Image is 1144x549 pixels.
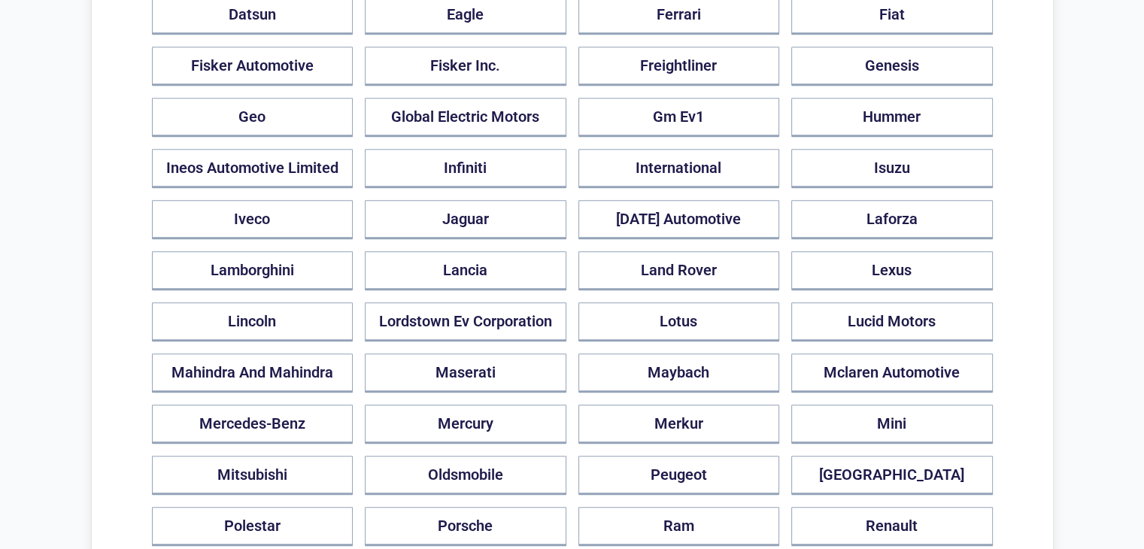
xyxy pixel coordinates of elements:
[791,251,993,290] button: Lexus
[791,302,993,341] button: Lucid Motors
[152,98,354,137] button: Geo
[365,47,566,86] button: Fisker Inc.
[578,456,780,495] button: Peugeot
[152,251,354,290] button: Lamborghini
[791,507,993,546] button: Renault
[365,98,566,137] button: Global Electric Motors
[578,353,780,393] button: Maybach
[152,149,354,188] button: Ineos Automotive Limited
[791,98,993,137] button: Hummer
[152,507,354,546] button: Polestar
[152,353,354,393] button: Mahindra And Mahindra
[152,405,354,444] button: Mercedes-Benz
[152,47,354,86] button: Fisker Automotive
[578,405,780,444] button: Merkur
[365,456,566,495] button: Oldsmobile
[365,405,566,444] button: Mercury
[365,353,566,393] button: Maserati
[578,507,780,546] button: Ram
[152,302,354,341] button: Lincoln
[578,149,780,188] button: International
[365,251,566,290] button: Lancia
[152,456,354,495] button: Mitsubishi
[365,200,566,239] button: Jaguar
[791,456,993,495] button: [GEOGRAPHIC_DATA]
[578,200,780,239] button: [DATE] Automotive
[578,47,780,86] button: Freightliner
[791,200,993,239] button: Laforza
[152,200,354,239] button: Iveco
[365,302,566,341] button: Lordstown Ev Corporation
[578,302,780,341] button: Lotus
[365,507,566,546] button: Porsche
[578,98,780,137] button: Gm Ev1
[791,353,993,393] button: Mclaren Automotive
[791,47,993,86] button: Genesis
[791,149,993,188] button: Isuzu
[365,149,566,188] button: Infiniti
[578,251,780,290] button: Land Rover
[791,405,993,444] button: Mini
